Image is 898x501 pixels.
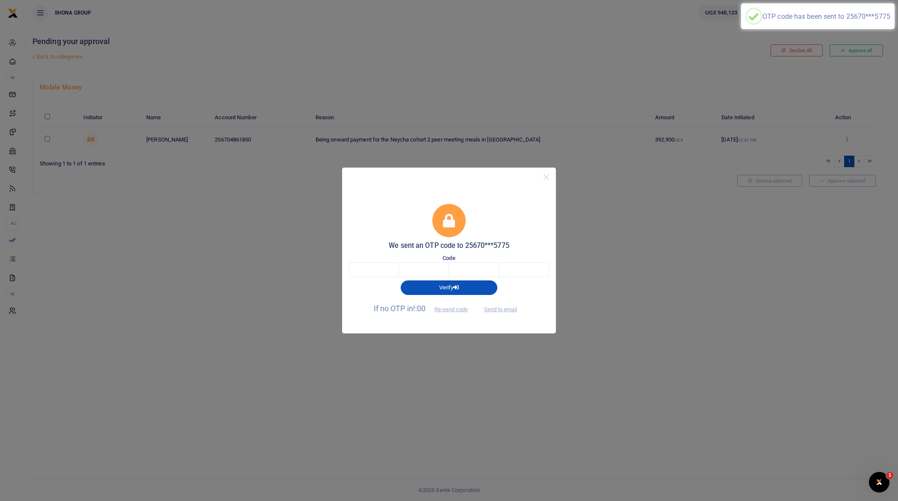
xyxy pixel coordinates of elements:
button: Close [540,171,552,183]
h5: We sent an OTP code to 25670***5775 [349,242,549,250]
button: Verify [401,280,497,295]
label: Code [443,254,455,262]
span: 1 [886,472,893,479]
span: !:00 [413,304,425,313]
span: If no OTP in [374,304,476,313]
div: OTP code has been sent to 25670***5775 [762,12,890,21]
iframe: Intercom live chat [869,472,889,492]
